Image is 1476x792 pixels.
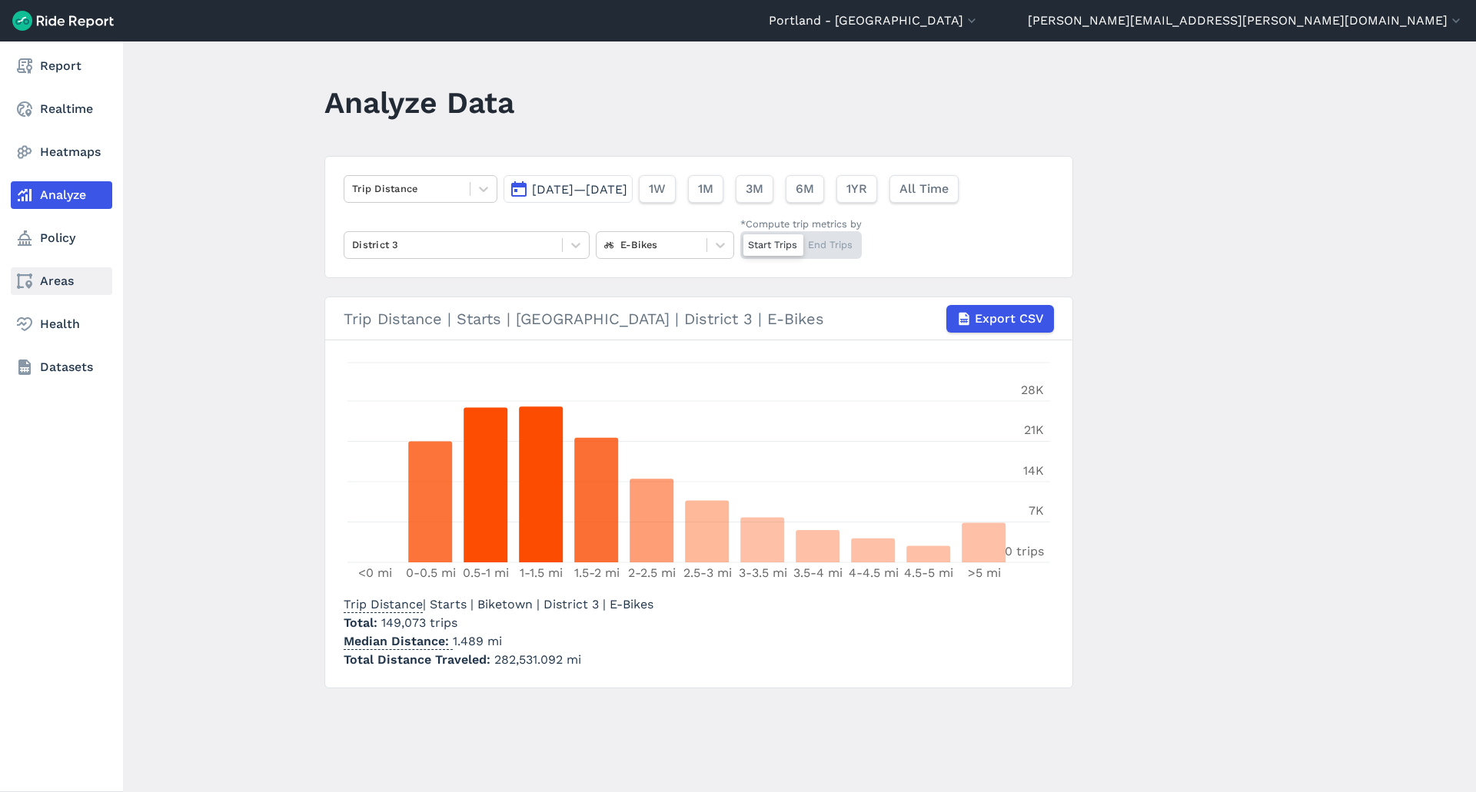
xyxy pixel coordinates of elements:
[11,224,112,252] a: Policy
[1028,12,1464,30] button: [PERSON_NAME][EMAIL_ADDRESS][PERSON_NAME][DOMAIN_NAME]
[358,565,392,580] tspan: <0 mi
[12,11,114,31] img: Ride Report
[1029,503,1044,518] tspan: 7K
[846,180,867,198] span: 1YR
[688,175,723,203] button: 1M
[344,305,1054,333] div: Trip Distance | Starts | [GEOGRAPHIC_DATA] | District 3 | E-Bikes
[968,565,1001,580] tspan: >5 mi
[769,12,979,30] button: Portland - [GEOGRAPHIC_DATA]
[344,615,381,630] span: Total
[344,632,653,651] p: 1.489 mi
[975,310,1044,328] span: Export CSV
[344,597,653,611] span: | Starts | Biketown | District 3 | E-Bikes
[381,615,457,630] span: 149,073 trips
[504,175,633,203] button: [DATE]—[DATE]
[1024,423,1044,437] tspan: 21K
[344,652,494,667] span: Total Distance Traveled
[739,565,787,580] tspan: 3-3.5 mi
[904,565,953,580] tspan: 4.5-5 mi
[639,175,676,203] button: 1W
[11,95,112,123] a: Realtime
[889,175,959,203] button: All Time
[1023,463,1044,478] tspan: 14K
[344,629,453,650] span: Median Distance
[793,565,843,580] tspan: 3.5-4 mi
[746,180,763,198] span: 3M
[574,565,620,580] tspan: 1.5-2 mi
[628,565,676,580] tspan: 2-2.5 mi
[786,175,824,203] button: 6M
[463,565,509,580] tspan: 0.5-1 mi
[532,182,627,197] span: [DATE]—[DATE]
[11,267,112,295] a: Areas
[11,353,112,381] a: Datasets
[324,81,514,124] h1: Analyze Data
[683,565,732,580] tspan: 2.5-3 mi
[406,565,456,580] tspan: 0-0.5 mi
[11,138,112,166] a: Heatmaps
[849,565,899,580] tspan: 4-4.5 mi
[899,180,949,198] span: All Time
[836,175,877,203] button: 1YR
[736,175,773,203] button: 3M
[796,180,814,198] span: 6M
[520,565,563,580] tspan: 1-1.5 mi
[740,217,862,231] div: *Compute trip metrics by
[11,310,112,338] a: Health
[1005,544,1044,558] tspan: 0 trips
[1021,383,1044,397] tspan: 28K
[698,180,713,198] span: 1M
[344,592,423,613] span: Trip Distance
[11,181,112,209] a: Analyze
[946,305,1054,333] button: Export CSV
[649,180,666,198] span: 1W
[11,52,112,80] a: Report
[494,652,581,667] span: 282,531.092 mi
